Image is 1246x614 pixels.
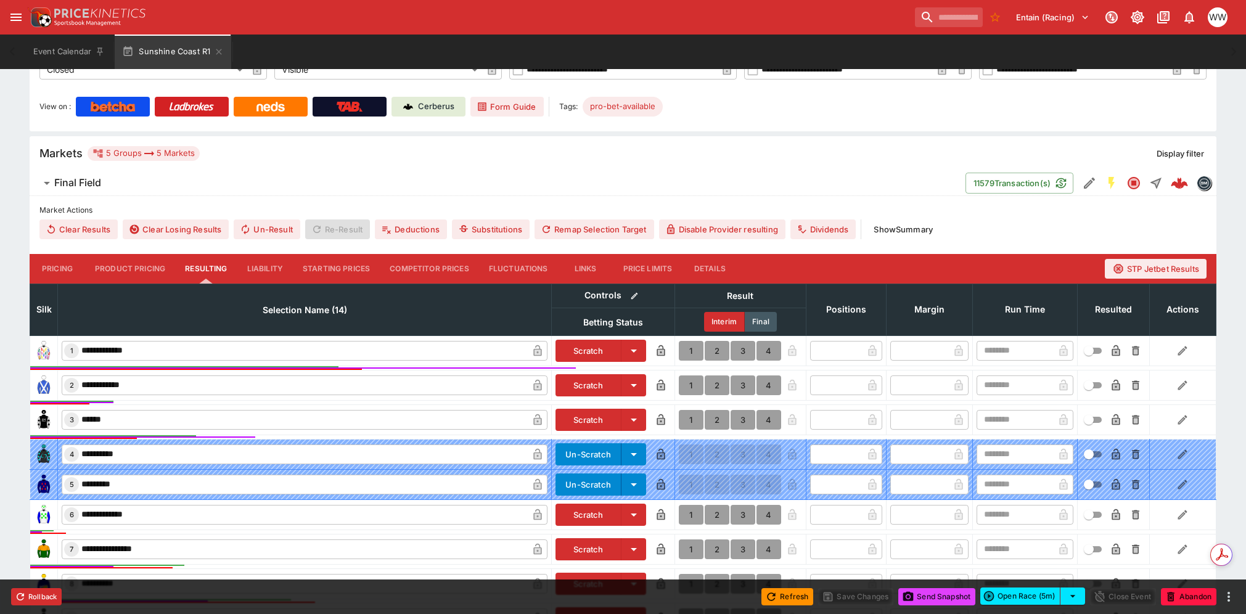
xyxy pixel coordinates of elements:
[34,475,54,494] img: runner 5
[54,20,121,26] img: Sportsbook Management
[555,504,621,526] button: Scratch
[1105,259,1207,279] button: STP Jetbet Results
[731,505,755,525] button: 3
[39,97,71,117] label: View on :
[1149,144,1211,163] button: Display filter
[705,375,729,395] button: 2
[337,102,363,112] img: TabNZ
[1221,589,1236,604] button: more
[679,341,703,361] button: 1
[915,7,983,27] input: search
[26,35,112,69] button: Event Calendar
[980,587,1060,605] button: Open Race (5m)
[1161,589,1216,602] span: Mark an event as closed and abandoned.
[705,410,729,430] button: 2
[85,254,175,284] button: Product Pricing
[34,410,54,430] img: runner 3
[30,284,58,335] th: Silk
[305,219,370,239] span: Re-Result
[555,473,621,496] button: Un-Scratch
[704,312,745,332] button: Interim
[555,538,621,560] button: Scratch
[1126,6,1149,28] button: Toggle light/dark mode
[756,505,781,525] button: 4
[30,254,85,284] button: Pricing
[886,284,972,335] th: Margin
[806,284,886,335] th: Positions
[452,219,530,239] button: Substitutions
[67,480,76,489] span: 5
[1123,172,1145,194] button: Closed
[115,35,231,69] button: Sunshine Coast R1
[555,374,621,396] button: Scratch
[731,539,755,559] button: 3
[67,545,76,554] span: 7
[756,375,781,395] button: 4
[583,97,663,117] div: Betting Target: cerberus
[67,450,76,459] span: 4
[67,415,76,424] span: 3
[558,254,613,284] button: Links
[380,254,479,284] button: Competitor Prices
[169,102,214,112] img: Ladbrokes
[1009,7,1097,27] button: Select Tenant
[756,410,781,430] button: 4
[1078,172,1100,194] button: Edit Detail
[39,219,118,239] button: Clear Results
[1100,6,1123,28] button: Connected to PK
[34,574,54,594] img: runner 8
[67,510,76,519] span: 6
[470,97,544,117] a: Form Guide
[679,505,703,525] button: 1
[237,254,293,284] button: Liability
[674,284,806,308] th: Result
[790,219,856,239] button: Dividends
[679,574,703,594] button: 1
[1149,284,1216,335] th: Actions
[731,341,755,361] button: 3
[1171,174,1188,192] div: 57a4e05c-085b-4934-86b7-69bec90cf0a2
[54,176,101,189] h6: Final Field
[175,254,237,284] button: Resulting
[34,375,54,395] img: runner 2
[1171,174,1188,192] img: logo-cerberus--red.svg
[34,539,54,559] img: runner 7
[980,587,1085,605] div: split button
[626,288,642,304] button: Bulk edit
[583,100,663,113] span: pro-bet-available
[559,97,578,117] label: Tags:
[756,574,781,594] button: 4
[756,539,781,559] button: 4
[613,254,682,284] button: Price Limits
[375,219,447,239] button: Deductions
[679,410,703,430] button: 1
[293,254,380,284] button: Starting Prices
[34,505,54,525] img: runner 6
[1178,6,1200,28] button: Notifications
[731,375,755,395] button: 3
[555,340,621,362] button: Scratch
[91,102,135,112] img: Betcha
[54,9,146,18] img: PriceKinetics
[5,6,27,28] button: open drawer
[11,588,62,605] button: Rollback
[68,346,76,355] span: 1
[479,254,558,284] button: Fluctuations
[34,444,54,464] img: runner 4
[1060,587,1085,605] button: select merge strategy
[965,173,1073,194] button: 11579Transaction(s)
[1204,4,1231,31] button: William Wallace
[705,539,729,559] button: 2
[1197,176,1211,190] img: betmakers
[1077,284,1149,335] th: Resulted
[418,100,454,113] p: Cerberus
[555,573,621,595] button: Scratch
[898,588,975,605] button: Send Snapshot
[555,443,621,465] button: Un-Scratch
[391,97,465,117] a: Cerberus
[705,505,729,525] button: 2
[731,410,755,430] button: 3
[1145,172,1167,194] button: Straight
[756,341,781,361] button: 4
